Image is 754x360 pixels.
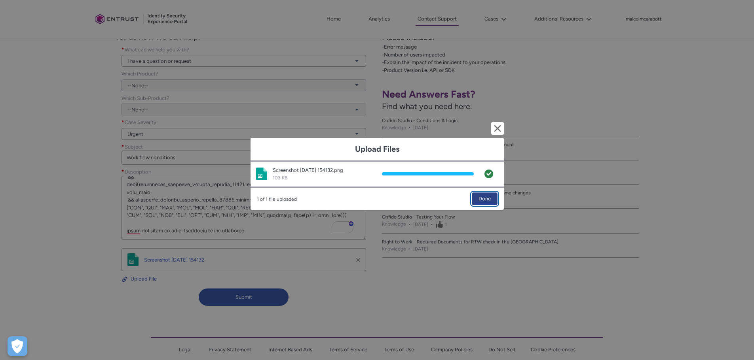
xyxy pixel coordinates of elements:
[257,144,498,154] h1: Upload Files
[273,166,377,174] div: Screenshot [DATE] 154132.png
[491,122,504,135] button: Cancel and close
[479,193,491,205] span: Done
[282,175,287,181] span: KB
[257,192,297,203] span: 1 of 1 file uploaded
[273,175,281,181] span: 103
[8,336,27,356] button: Open Preferences
[8,336,27,356] div: Cookie Preferences
[472,192,498,205] button: Done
